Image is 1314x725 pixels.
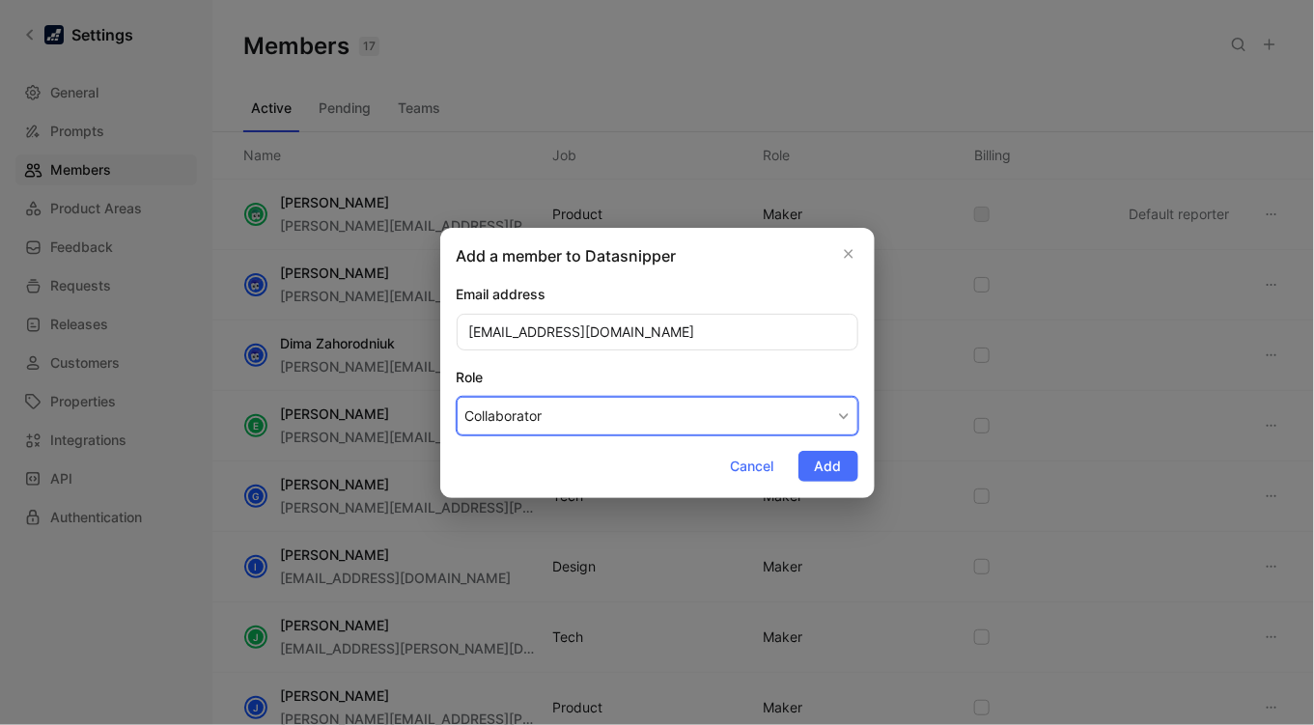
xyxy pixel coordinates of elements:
[457,366,858,389] div: Role
[731,455,774,478] span: Cancel
[457,314,858,350] input: example@cycle.app
[815,455,842,478] span: Add
[457,244,677,267] h2: Add a member to Datasnipper
[457,283,858,306] div: Email address
[714,451,791,482] button: Cancel
[798,451,858,482] button: Add
[457,397,858,435] button: Role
